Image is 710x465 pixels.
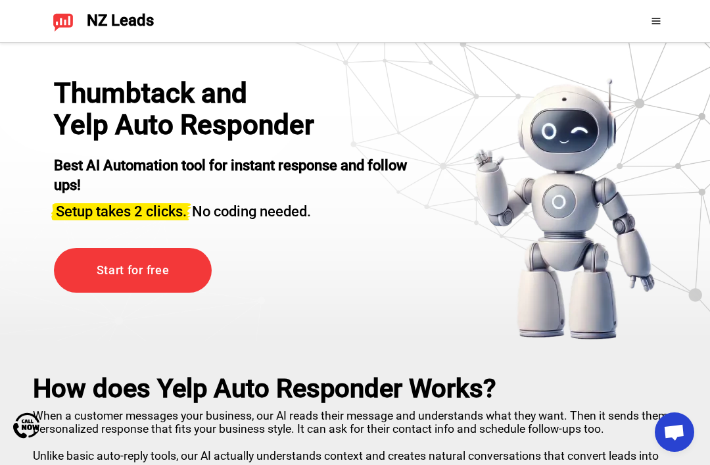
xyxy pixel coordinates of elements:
img: yelp bot [473,78,656,341]
div: Open chat [655,412,694,452]
div: Thumbtack and [54,78,330,109]
img: Call Now [13,412,39,439]
h1: Yelp Auto Responder [54,109,330,141]
a: Start for free [54,248,212,293]
h2: How does Yelp Auto Responder Works? [33,374,677,404]
h3: No coding needed. [54,195,431,222]
strong: Best AI Automation tool for instant response and follow ups! [54,157,407,193]
span: NZ Leads [87,12,154,30]
span: Setup takes 2 clicks. [56,203,187,220]
div: כניסה באמצעות חשבון Google. פתיחה בכרטיסייה חדשה [610,7,631,36]
img: NZ Leads logo [53,11,74,32]
iframe: כפתור לכניסה באמצעות חשבון Google [600,7,642,36]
